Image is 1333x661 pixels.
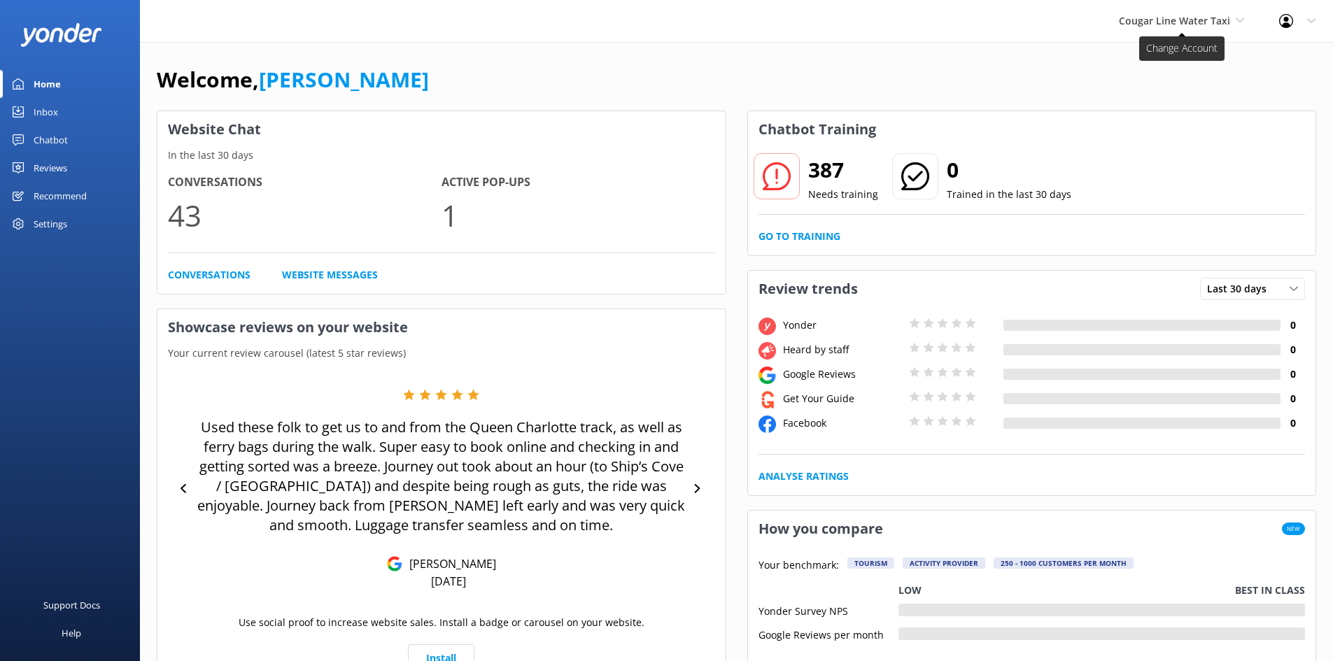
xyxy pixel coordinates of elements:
[62,619,81,647] div: Help
[282,267,378,283] a: Website Messages
[1281,415,1305,431] h4: 0
[1119,14,1230,27] span: Cougar Line Water Taxi
[780,391,905,406] div: Get Your Guide
[402,556,496,571] p: [PERSON_NAME]
[1281,318,1305,333] h4: 0
[947,187,1071,202] p: Trained in the last 30 days
[157,63,429,97] h1: Welcome,
[847,557,894,569] div: Tourism
[1207,281,1275,297] span: Last 30 days
[780,318,905,333] div: Yonder
[168,192,442,239] p: 43
[808,187,878,202] p: Needs training
[157,346,726,361] p: Your current review carousel (latest 5 star reviews)
[748,271,868,307] h3: Review trends
[34,210,67,238] div: Settings
[157,148,726,163] p: In the last 30 days
[808,153,878,187] h2: 387
[1281,391,1305,406] h4: 0
[759,557,839,574] p: Your benchmark:
[431,574,466,589] p: [DATE]
[994,557,1134,569] div: 250 - 1000 customers per month
[259,65,429,94] a: [PERSON_NAME]
[442,192,715,239] p: 1
[780,342,905,357] div: Heard by staff
[780,415,905,431] div: Facebook
[43,591,100,619] div: Support Docs
[387,556,402,571] img: Google Reviews
[748,111,887,148] h3: Chatbot Training
[21,23,101,46] img: yonder-white-logo.png
[34,70,61,98] div: Home
[1281,367,1305,382] h4: 0
[157,111,726,148] h3: Website Chat
[1281,342,1305,357] h4: 0
[168,267,251,283] a: Conversations
[759,627,898,640] div: Google Reviews per month
[442,173,715,192] h4: Active Pop-ups
[748,511,894,547] h3: How you compare
[898,583,922,598] p: Low
[903,557,985,569] div: Activity Provider
[239,615,644,630] p: Use social proof to increase website sales. Install a badge or carousel on your website.
[34,126,68,154] div: Chatbot
[1235,583,1305,598] p: Best in class
[34,98,58,126] div: Inbox
[34,154,67,182] div: Reviews
[157,309,726,346] h3: Showcase reviews on your website
[759,469,849,484] a: Analyse Ratings
[947,153,1071,187] h2: 0
[1282,523,1305,535] span: New
[759,604,898,616] div: Yonder Survey NPS
[759,229,840,244] a: Go to Training
[780,367,905,382] div: Google Reviews
[168,173,442,192] h4: Conversations
[34,182,87,210] div: Recommend
[196,418,687,535] p: Used these folk to get us to and from the Queen Charlotte track, as well as ferry bags during the...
